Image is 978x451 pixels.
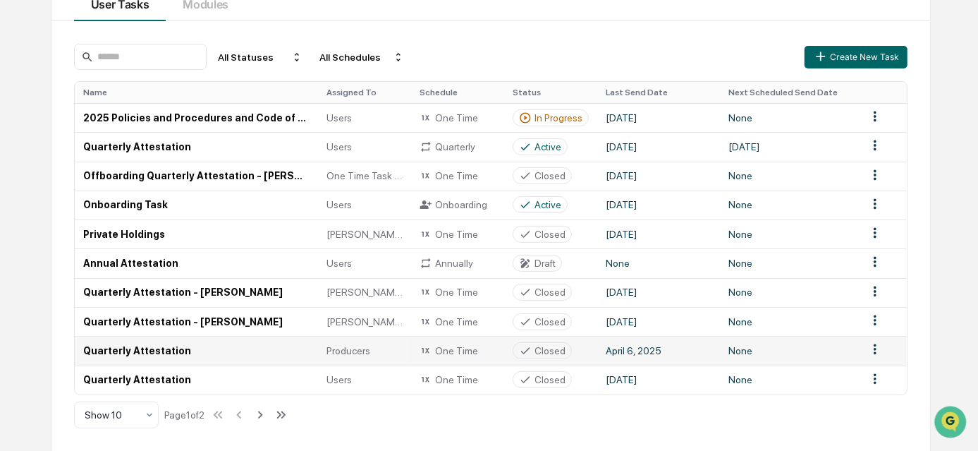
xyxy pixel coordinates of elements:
[420,112,496,124] div: One Time
[75,103,318,132] td: 2025 Policies and Procedures and Code of Ethics Attestation
[420,198,496,211] div: Onboarding
[63,135,231,149] div: Start new chat
[933,404,971,443] iframe: Open customer support
[805,46,907,68] button: Create New Task
[44,219,114,230] span: [PERSON_NAME]
[534,258,556,269] div: Draft
[75,220,318,248] td: Private Holdings
[125,257,154,268] span: [DATE]
[721,132,859,161] td: [DATE]
[597,278,721,307] td: [DATE]
[14,135,39,160] img: 1746055101610-c473b297-6a78-478c-a979-82029cc54cd1
[534,287,566,298] div: Closed
[212,46,308,68] div: All Statuses
[117,219,122,230] span: •
[721,366,859,395] td: None
[28,220,39,231] img: 1746055101610-c473b297-6a78-478c-a979-82029cc54cd1
[314,46,410,68] div: All Schedules
[219,181,257,198] button: See all
[116,315,175,330] span: Attestations
[240,139,257,156] button: Start new chat
[420,373,496,386] div: One Time
[75,162,318,191] td: Offboarding Quarterly Attestation - [PERSON_NAME]
[75,191,318,220] td: Onboarding Task
[75,132,318,161] td: Quarterly Attestation
[597,82,721,103] th: Last Send Date
[534,316,566,327] div: Closed
[44,257,114,268] span: [PERSON_NAME]
[75,336,318,365] td: Quarterly Attestation
[326,229,403,240] span: [PERSON_NAME] - One Time Task
[721,82,859,103] th: Next Scheduled Send Date
[14,205,37,228] img: Jack Rasmussen
[326,345,370,356] span: Producers
[534,141,561,152] div: Active
[597,103,721,132] td: [DATE]
[420,315,496,328] div: One Time
[411,82,504,103] th: Schedule
[75,82,318,103] th: Name
[721,220,859,248] td: None
[420,286,496,299] div: One Time
[420,257,496,270] div: Annually
[14,243,37,266] img: Emily Lusk
[8,337,94,362] a: 🔎Data Lookup
[326,287,403,298] span: [PERSON_NAME] - One Time Task
[30,135,55,160] img: 8933085812038_c878075ebb4cc5468115_72.jpg
[326,112,352,124] span: Users
[75,366,318,395] td: Quarterly Attestation
[14,317,25,328] div: 🖐️
[28,315,91,330] span: Preclearance
[597,220,721,248] td: [DATE]
[14,56,257,79] p: How can we help?
[326,199,352,210] span: Users
[140,347,171,357] span: Pylon
[14,14,42,42] img: Greenboard
[420,228,496,241] div: One Time
[97,310,181,335] a: 🗄️Attestations
[721,248,859,277] td: None
[721,278,859,307] td: None
[318,82,411,103] th: Assigned To
[75,307,318,336] td: Quarterly Attestation - [PERSON_NAME]
[99,346,171,357] a: Powered byPylon
[534,374,566,385] div: Closed
[326,141,352,152] span: Users
[597,366,721,395] td: [DATE]
[504,82,597,103] th: Status
[75,278,318,307] td: Quarterly Attestation - [PERSON_NAME]
[534,229,566,240] div: Closed
[420,344,496,357] div: One Time
[721,103,859,132] td: None
[326,170,403,181] span: One Time Task - [PERSON_NAME]
[534,170,566,181] div: Closed
[721,162,859,191] td: None
[721,307,859,336] td: None
[721,336,859,365] td: None
[534,199,561,210] div: Active
[597,248,721,277] td: None
[534,112,582,124] div: In Progress
[37,91,233,106] input: Clear
[721,191,859,220] td: None
[597,132,721,161] td: [DATE]
[326,374,352,385] span: Users
[597,307,721,336] td: [DATE]
[14,184,90,195] div: Past conversations
[75,248,318,277] td: Annual Attestation
[597,162,721,191] td: [DATE]
[597,336,721,365] td: April 6, 2025
[8,310,97,335] a: 🖐️Preclearance
[326,316,403,327] span: [PERSON_NAME] - One Time Task
[102,317,114,328] div: 🗄️
[534,345,566,356] div: Closed
[63,149,194,160] div: We're available if you need us!
[125,219,154,230] span: [DATE]
[420,140,496,153] div: Quarterly
[117,257,122,268] span: •
[164,409,204,421] div: Page 1 of 2
[326,258,352,269] span: Users
[420,169,496,182] div: One Time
